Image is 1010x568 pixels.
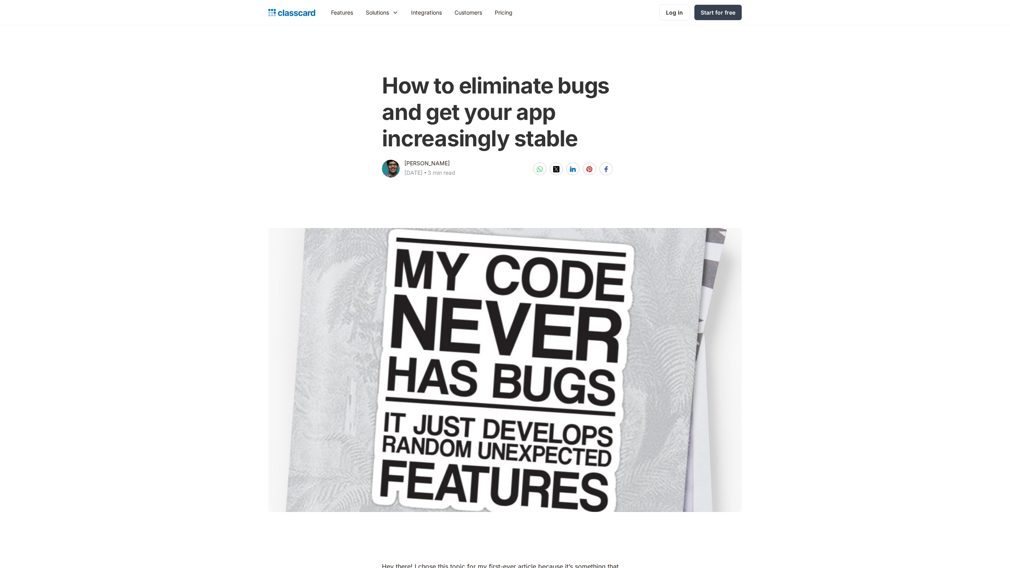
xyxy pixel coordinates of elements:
[586,166,593,172] img: pinterest-white sharing button
[694,5,742,20] a: Start for free
[382,73,628,152] h1: How to eliminate bugs and get your app increasingly stable
[448,4,488,21] a: Customers
[488,4,519,21] a: Pricing
[570,166,576,172] img: linkedin-white sharing button
[553,166,559,172] img: twitter-white sharing button
[603,166,609,172] img: facebook-white sharing button
[537,166,543,172] img: whatsapp-white sharing button
[423,168,428,179] div: ‧
[359,4,405,21] div: Solutions
[325,4,359,21] a: Features
[404,168,423,177] div: [DATE]
[404,159,450,168] div: [PERSON_NAME]
[701,8,735,17] div: Start for free
[366,8,389,17] div: Solutions
[405,4,448,21] a: Integrations
[659,4,690,21] a: Log in
[666,8,683,17] div: Log in
[428,168,455,177] div: 3 min read
[268,7,315,18] a: Logo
